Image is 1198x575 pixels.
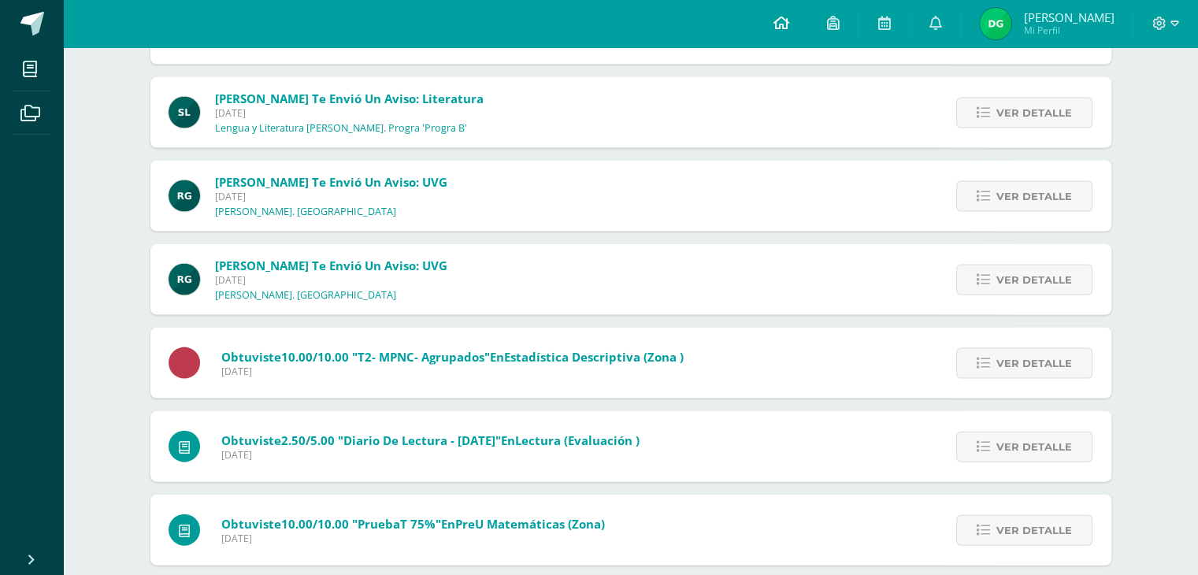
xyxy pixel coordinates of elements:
[221,532,605,545] span: [DATE]
[215,106,484,120] span: [DATE]
[980,8,1011,39] img: b3b98cb406476e806971b05b809a08ff.png
[455,516,605,532] span: PreU Matemáticas (Zona)
[504,349,684,365] span: Estadística descriptiva (Zona )
[221,365,684,378] span: [DATE]
[169,264,200,295] img: 24ef3269677dd7dd963c57b86ff4a022.png
[996,98,1072,128] span: Ver detalle
[281,349,349,365] span: 10.00/10.00
[352,349,490,365] span: "T2- MPNC- Agrupados"
[1023,9,1114,25] span: [PERSON_NAME]
[996,432,1072,462] span: Ver detalle
[215,174,447,190] span: [PERSON_NAME] te envió un aviso: UVG
[215,91,484,106] span: [PERSON_NAME] te envió un aviso: Literatura
[169,97,200,128] img: aeec87acf9f73d1a1c3505d5770713a8.png
[996,516,1072,545] span: Ver detalle
[1023,24,1114,37] span: Mi Perfil
[221,448,640,462] span: [DATE]
[338,432,501,448] span: "Diario de lectura - [DATE]"
[281,516,349,532] span: 10.00/10.00
[215,190,447,203] span: [DATE]
[996,349,1072,378] span: Ver detalle
[169,180,200,212] img: 24ef3269677dd7dd963c57b86ff4a022.png
[221,349,684,365] span: Obtuviste en
[215,258,447,273] span: [PERSON_NAME] te envió un aviso: UVG
[215,289,396,302] p: [PERSON_NAME]. [GEOGRAPHIC_DATA]
[215,273,447,287] span: [DATE]
[221,516,605,532] span: Obtuviste en
[281,432,335,448] span: 2.50/5.00
[996,265,1072,295] span: Ver detalle
[352,516,441,532] span: "PruebaT 75%"
[221,432,640,448] span: Obtuviste en
[215,122,467,135] p: Lengua y Literatura [PERSON_NAME]. Progra 'Progra B'
[996,182,1072,211] span: Ver detalle
[515,432,640,448] span: Lectura (Evaluación )
[215,206,396,218] p: [PERSON_NAME]. [GEOGRAPHIC_DATA]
